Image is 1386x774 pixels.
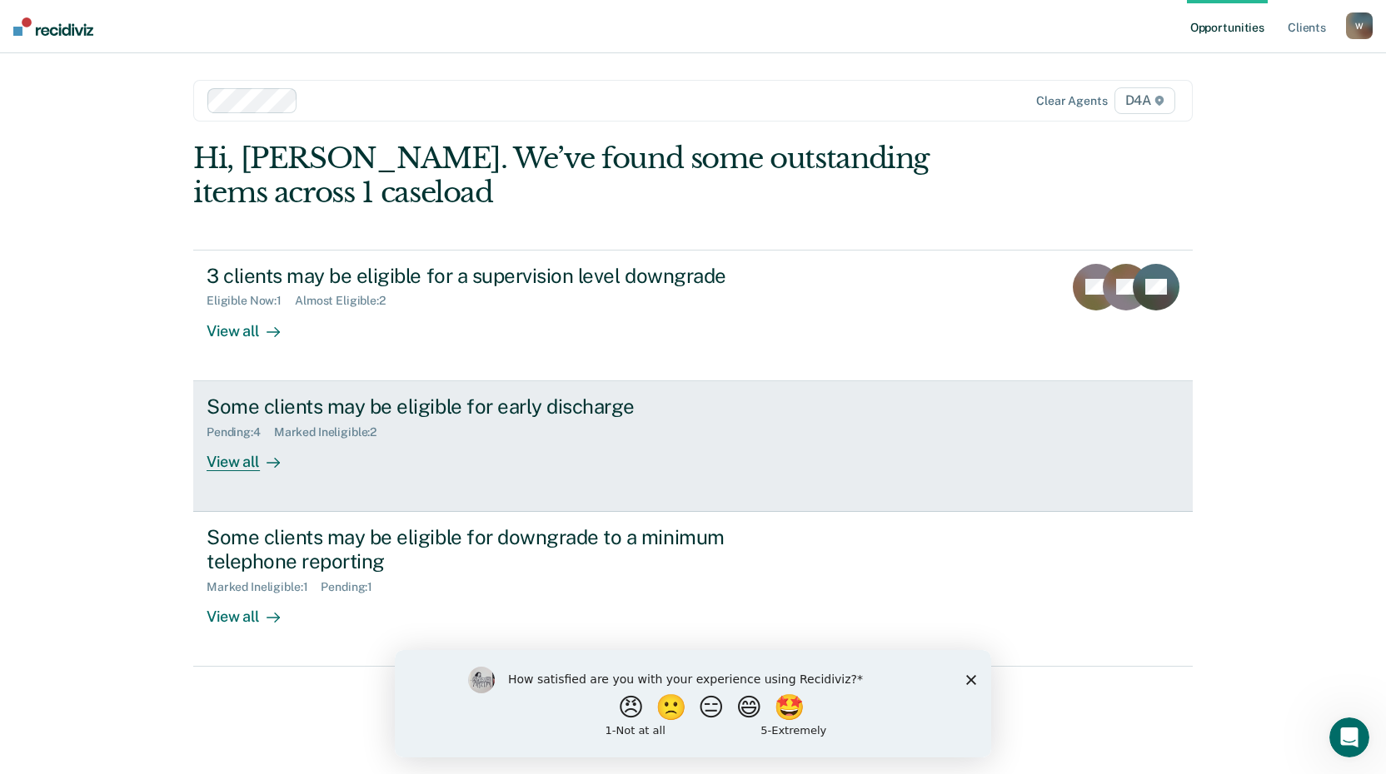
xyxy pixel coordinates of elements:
a: Some clients may be eligible for early dischargePending:4Marked Ineligible:2View all [193,381,1193,512]
div: Clear agents [1036,94,1107,108]
div: Some clients may be eligible for early discharge [207,394,791,419]
div: View all [207,439,300,471]
div: Marked Ineligible : 2 [274,425,390,439]
div: Pending : 1 [321,580,386,594]
iframe: Survey by Kim from Recidiviz [395,650,991,757]
iframe: Intercom live chat [1329,717,1369,757]
a: Some clients may be eligible for downgrade to a minimum telephone reportingMarked Ineligible:1Pen... [193,512,1193,667]
span: D4A [1114,87,1175,114]
div: Pending : 4 [207,425,274,439]
a: 3 clients may be eligible for a supervision level downgradeEligible Now:1Almost Eligible:2View all [193,250,1193,381]
div: Almost Eligible : 2 [295,294,399,308]
button: W [1346,12,1373,39]
div: Marked Ineligible : 1 [207,580,321,594]
div: View all [207,593,300,626]
div: 3 clients may be eligible for a supervision level downgrade [207,264,791,288]
div: Hi, [PERSON_NAME]. We’ve found some outstanding items across 1 caseload [193,141,993,210]
img: Recidiviz [13,17,93,36]
div: View all [207,308,300,340]
div: Eligible Now : 1 [207,294,295,308]
div: Some clients may be eligible for downgrade to a minimum telephone reporting [207,525,791,573]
